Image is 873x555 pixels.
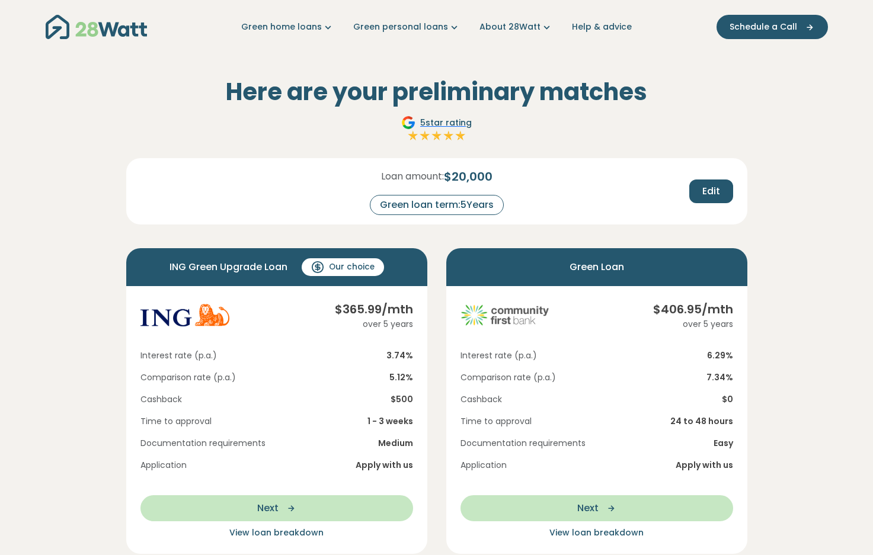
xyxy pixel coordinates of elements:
a: Green home loans [241,21,334,33]
img: ing logo [140,300,229,330]
img: Full star [419,130,431,142]
span: 6.29 % [707,349,733,362]
a: Help & advice [572,21,632,33]
span: Next [577,501,599,515]
span: Time to approval [461,415,532,428]
span: Apply with us [356,459,413,471]
span: 5 star rating [420,117,472,129]
span: Application [461,459,507,471]
span: Cashback [461,393,502,406]
span: Interest rate (p.a.) [140,349,217,362]
img: Full star [407,130,419,142]
img: Full star [431,130,443,142]
span: Comparison rate (p.a.) [140,371,236,384]
span: Documentation requirements [461,437,586,450]
span: Medium [378,437,413,450]
h2: Here are your preliminary matches [126,78,747,106]
button: Schedule a Call [717,15,828,39]
a: About 28Watt [479,21,553,33]
span: Loan amount: [381,169,444,184]
span: 7.34 % [706,371,733,384]
span: 3.74 % [386,349,413,362]
span: 1 - 3 weeks [367,415,413,428]
div: $ 365.99 /mth [335,300,413,318]
span: 24 to 48 hours [670,415,733,428]
button: Edit [689,179,733,203]
div: $ 406.95 /mth [653,300,733,318]
button: View loan breakdown [140,526,413,540]
a: Green personal loans [353,21,461,33]
img: Google [401,116,415,130]
span: $ 500 [391,393,413,406]
span: Apply with us [676,459,733,471]
nav: Main navigation [46,12,828,42]
span: Green Loan [570,258,624,277]
span: Documentation requirements [140,437,266,450]
span: Application [140,459,187,471]
span: Comparison rate (p.a.) [461,371,556,384]
span: ING Green Upgrade Loan [170,258,287,277]
div: over 5 years [335,318,413,331]
span: $ 0 [722,393,733,406]
span: View loan breakdown [229,527,324,538]
img: Full star [443,130,455,142]
button: Next [461,495,733,521]
span: Edit [702,184,720,198]
span: 5.12 % [389,371,413,384]
span: Interest rate (p.a.) [461,349,537,362]
span: Next [257,501,279,515]
a: Google5star ratingFull starFull starFull starFull starFull star [399,116,474,144]
button: Next [140,495,413,521]
div: Green loan term: 5 Years [370,195,504,215]
span: Time to approval [140,415,212,428]
span: Cashback [140,393,182,406]
span: View loan breakdown [549,527,644,538]
span: Schedule a Call [730,21,797,33]
span: $ 20,000 [444,168,493,185]
img: Full star [455,130,466,142]
span: Easy [714,437,733,450]
span: Our choice [329,261,375,273]
button: View loan breakdown [461,526,733,540]
img: community-first logo [461,300,549,330]
img: 28Watt [46,15,147,39]
div: over 5 years [653,318,733,331]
